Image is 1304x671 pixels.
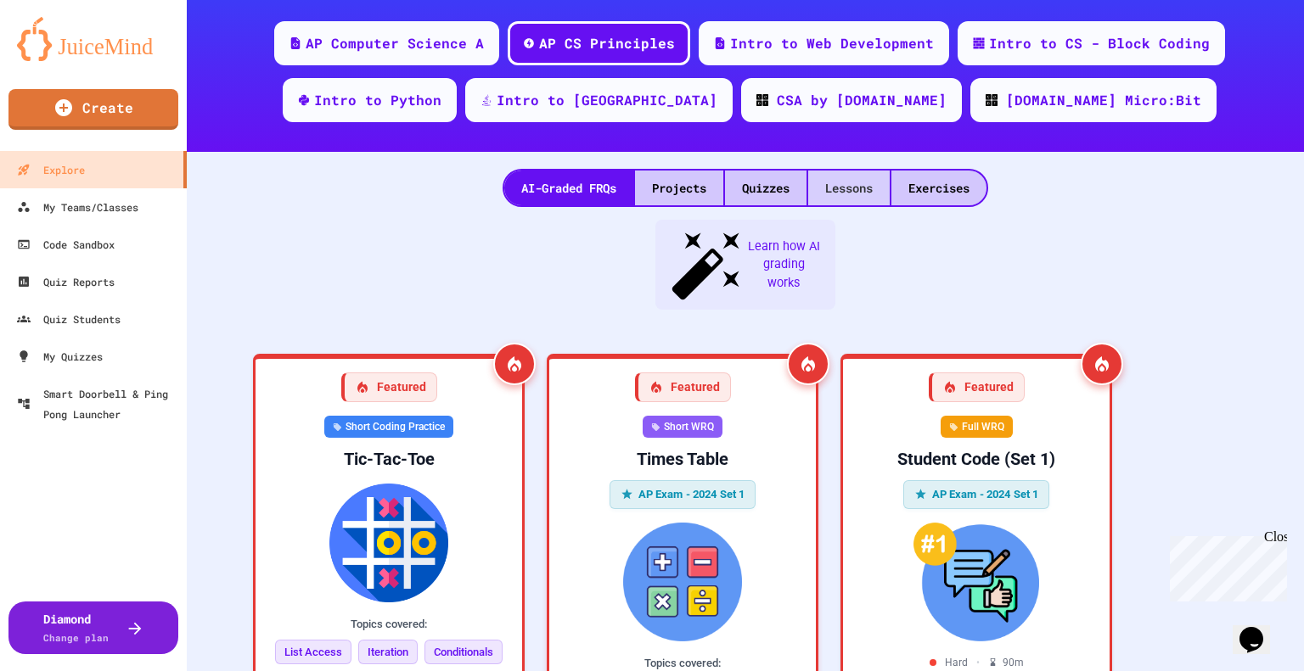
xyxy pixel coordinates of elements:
div: Quizzes [725,171,807,205]
div: Full WRQ [941,416,1013,438]
div: Exercises [891,171,986,205]
div: Projects [635,171,723,205]
div: Intro to Web Development [730,33,934,53]
div: AP Computer Science A [306,33,484,53]
div: Featured [635,372,731,402]
div: Explore [17,159,85,180]
div: Featured [341,372,437,402]
div: AI-Graded FRQs [504,171,633,205]
span: Conditionals [424,640,503,665]
div: Quiz Students [17,309,121,329]
div: Topics covered: [269,616,509,633]
iframe: chat widget [1163,529,1287,601]
div: Short Coding Practice [324,416,453,438]
span: Iteration [358,640,418,665]
div: CSA by [DOMAIN_NAME] [777,90,947,110]
div: My Quizzes [17,346,103,366]
span: List Access [275,640,351,665]
div: Quiz Reports [17,271,115,292]
img: CODE_logo_RGB.png [756,94,768,106]
div: Intro to CS - Block Coding [989,33,1210,53]
img: logo-orange.svg [17,17,170,61]
div: Short WRQ [643,416,722,438]
iframe: chat widget [1233,603,1287,654]
div: Lessons [808,171,890,205]
div: Intro to Python [314,90,441,110]
div: Tic-Tac-Toe [269,448,509,470]
div: Chat with us now!Close [7,7,117,108]
div: Code Sandbox [17,234,115,254]
div: AP Exam - 2024 Set 1 [903,480,1050,509]
div: Featured [929,372,1025,402]
img: Times Table [563,523,802,641]
div: [DOMAIN_NAME] Micro:Bit [1006,90,1201,110]
div: AP CS Principles [539,33,675,53]
div: Diamond [43,610,109,646]
div: Times Table [563,448,802,470]
img: CODE_logo_RGB.png [986,94,998,106]
div: Hard 90 m [930,655,1024,670]
div: Student Code (Set 1) [857,448,1096,470]
span: • [976,655,980,670]
img: Tic-Tac-Toe [269,484,509,602]
button: DiamondChange plan [8,601,178,654]
div: My Teams/Classes [17,197,138,217]
div: Intro to [GEOGRAPHIC_DATA] [497,90,717,110]
span: Learn how AI grading works [745,238,822,293]
img: Student Code (Set 1) [857,523,1096,641]
span: Change plan [43,631,109,644]
div: Smart Doorbell & Ping Pong Launcher [17,383,180,424]
div: AP Exam - 2024 Set 1 [610,480,756,509]
a: Create [8,89,178,130]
